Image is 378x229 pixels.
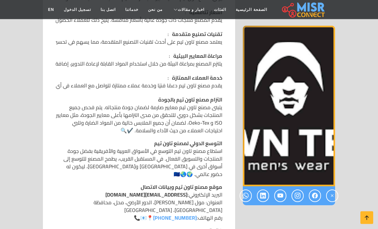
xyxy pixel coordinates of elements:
img: مصنع تاون تيم للملابس [243,26,335,186]
a: EN [43,4,59,16]
p: استطاع مصنع تاون تيم التوسع في الأسواق العربية والأفريقية بفضل جودة المنتجات والتسويق الفعال. في ... [56,140,222,178]
a: من نحن [143,4,167,16]
strong: موقع مصنع تاون تيم وبيانات الاتصال [141,182,222,192]
img: main.misr_connect [282,2,325,18]
strong: التوسع الدولي لمصنع تاون تيم [154,139,222,148]
p: يتبنى مصنع تاون تيم معايير صارمة لضمان جودة منتجاته. يتم فحص جميع المنتجات بشكل دوري للتحقق من مد... [56,96,222,135]
strong: التزام مصنع تاون تيم بالجودة [158,95,222,105]
strong: تقنيات تصنيع متقدمة [172,30,222,39]
strong: خدمة العملاء الممتازة [172,73,222,83]
a: [PHONE_NUMBER] [153,213,197,223]
div: 1 / 1 [243,26,335,186]
a: الصفحة الرئيسية [231,4,272,16]
a: خدماتنا [120,4,143,16]
a: تسجيل الدخول [59,4,96,16]
a: [EMAIL_ADDRESS][DOMAIN_NAME] [105,190,187,200]
strong: مراعاة المعايير البيئية [173,51,222,61]
a: اتصل بنا [96,4,120,16]
p: البريد الإلكتروني: العنوان: مول [PERSON_NAME]، الدور الأرضي، محل، محافظة [GEOGRAPHIC_DATA]، [GEOG... [56,183,222,222]
span: اخبار و مقالات [178,7,205,13]
a: اخبار و مقالات [167,4,210,16]
a: الفئات [209,4,231,16]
